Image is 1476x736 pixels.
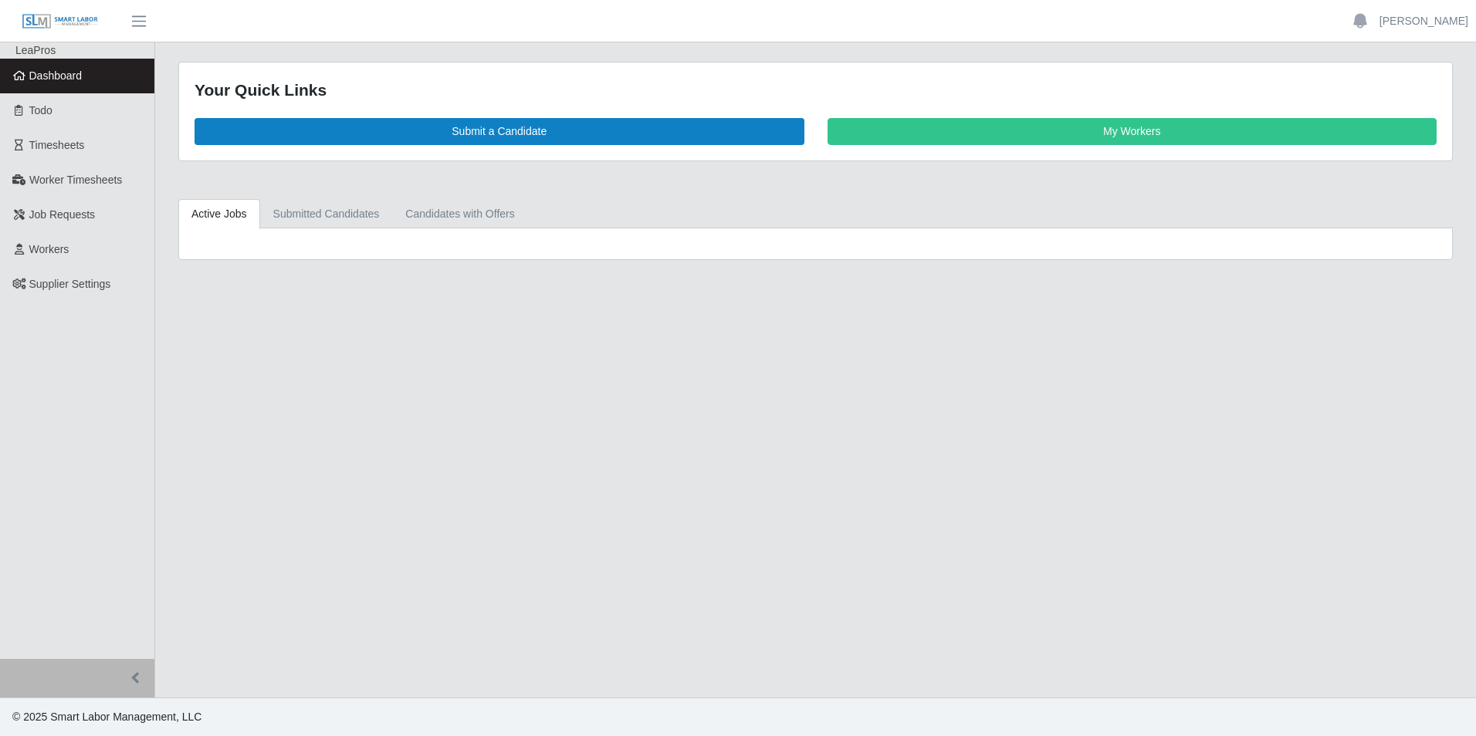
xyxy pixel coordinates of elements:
span: Supplier Settings [29,278,111,290]
a: [PERSON_NAME] [1380,13,1468,29]
span: Job Requests [29,208,96,221]
span: © 2025 Smart Labor Management, LLC [12,711,201,723]
a: My Workers [828,118,1437,145]
a: Submit a Candidate [195,118,804,145]
span: Todo [29,104,52,116]
div: Your Quick Links [195,78,1437,103]
a: Submitted Candidates [260,199,393,229]
span: LeaPros [15,44,56,56]
span: Workers [29,243,69,255]
a: Candidates with Offers [392,199,527,229]
a: Active Jobs [178,199,260,229]
span: Timesheets [29,139,85,151]
span: Worker Timesheets [29,174,122,186]
span: Dashboard [29,69,83,82]
img: SLM Logo [22,13,99,30]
